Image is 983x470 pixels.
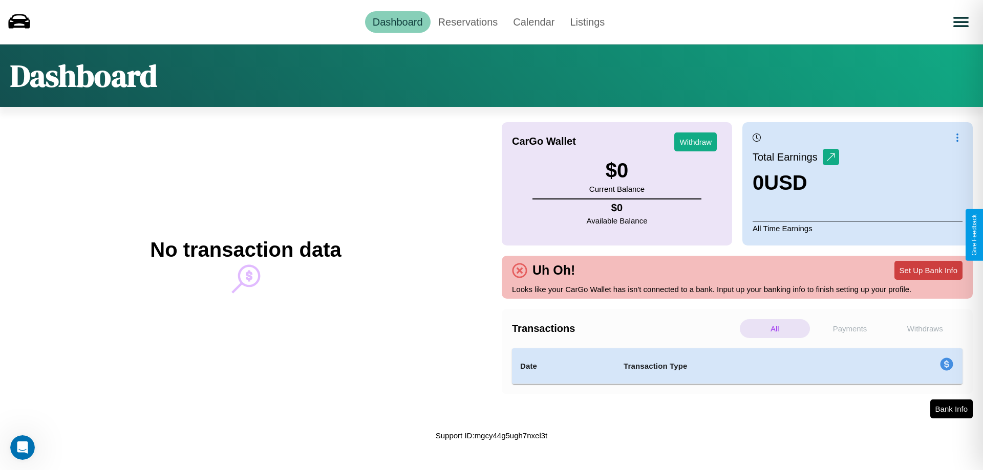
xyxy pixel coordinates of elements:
[527,263,580,278] h4: Uh Oh!
[674,132,717,151] button: Withdraw
[971,214,978,256] div: Give Feedback
[150,238,341,261] h2: No transaction data
[589,159,645,182] h3: $ 0
[930,399,973,418] button: Bank Info
[520,360,607,372] h4: Date
[815,319,885,338] p: Payments
[365,11,431,33] a: Dashboard
[587,202,648,214] h4: $ 0
[753,221,963,235] p: All Time Earnings
[512,282,963,296] p: Looks like your CarGo Wallet has isn't connected to a bank. Input up your banking info to finish ...
[753,148,823,166] p: Total Earnings
[512,348,963,384] table: simple table
[436,429,547,442] p: Support ID: mgcy44g5ugh7nxel3t
[890,319,960,338] p: Withdraws
[894,261,963,280] button: Set Up Bank Info
[589,182,645,196] p: Current Balance
[624,360,856,372] h4: Transaction Type
[505,11,562,33] a: Calendar
[512,323,737,334] h4: Transactions
[587,214,648,228] p: Available Balance
[753,171,839,194] h3: 0 USD
[431,11,506,33] a: Reservations
[512,136,576,147] h4: CarGo Wallet
[740,319,810,338] p: All
[947,8,975,36] button: Open menu
[562,11,612,33] a: Listings
[10,55,157,97] h1: Dashboard
[10,435,35,460] iframe: Intercom live chat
